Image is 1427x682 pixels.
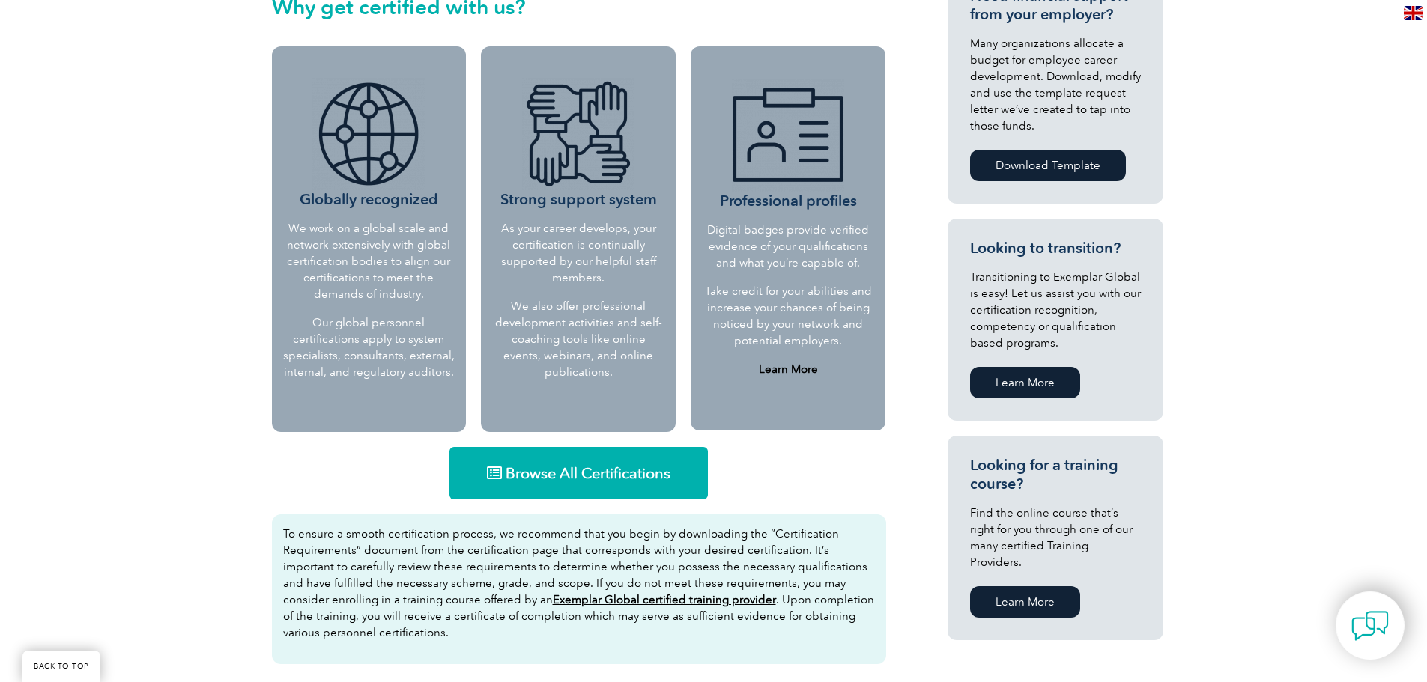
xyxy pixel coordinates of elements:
a: Learn More [970,586,1080,618]
h3: Looking to transition? [970,239,1141,258]
h3: Professional profiles [703,79,873,210]
h3: Looking for a training course? [970,456,1141,493]
h3: Globally recognized [283,78,455,209]
a: Browse All Certifications [449,447,708,499]
p: As your career develops, your certification is continually supported by our helpful staff members. [492,220,664,286]
p: We work on a global scale and network extensively with global certification bodies to align our c... [283,220,455,302]
p: Transitioning to Exemplar Global is easy! Let us assist you with our certification recognition, c... [970,269,1141,351]
p: To ensure a smooth certification process, we recommend that you begin by downloading the “Certifi... [283,526,875,641]
p: Our global personnel certifications apply to system specialists, consultants, external, internal,... [283,314,455,380]
p: Digital badges provide verified evidence of your qualifications and what you’re capable of. [703,222,873,271]
a: Download Template [970,150,1126,181]
p: Take credit for your abilities and increase your chances of being noticed by your network and pot... [703,283,873,349]
img: contact-chat.png [1351,607,1389,645]
a: BACK TO TOP [22,651,100,682]
a: Exemplar Global certified training provider [553,593,776,606]
p: We also offer professional development activities and self-coaching tools like online events, web... [492,298,664,380]
a: Learn More [759,362,818,376]
span: Browse All Certifications [506,466,670,481]
p: Find the online course that’s right for you through one of our many certified Training Providers. [970,505,1141,570]
p: Many organizations allocate a budget for employee career development. Download, modify and use th... [970,35,1141,134]
h3: Strong support system [492,78,664,209]
img: en [1404,6,1423,20]
a: Learn More [970,367,1080,398]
